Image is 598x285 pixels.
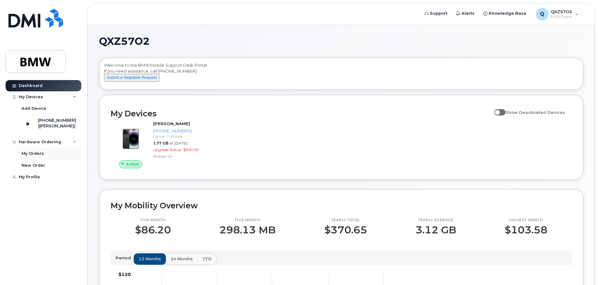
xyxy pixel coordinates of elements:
p: Highest month [505,218,547,223]
p: This month [219,218,276,223]
p: Period [116,255,133,261]
tspan: $120 [118,272,131,277]
span: $500.00 [183,147,199,152]
p: This month [135,218,171,223]
p: 298.13 MB [219,224,276,236]
span: Show Deactivated Devices [506,110,565,115]
a: Submit a Helpdesk Request [104,75,159,80]
span: at [DATE] [170,141,187,145]
p: Yearly average [416,218,456,223]
span: QXZ57O2 [99,37,150,46]
iframe: Messenger Launcher [571,258,593,280]
h2: My Mobility Overview [111,201,572,210]
p: $103.58 [505,224,547,236]
p: $86.20 [135,224,171,236]
img: image20231002-3703462-njx0qo.jpeg [116,124,146,154]
span: 1.77 GB [153,141,168,145]
strong: [PERSON_NAME] [153,121,190,126]
button: Submit a Helpdesk Request [104,74,159,82]
span: Upgrade Status: [153,147,182,152]
p: Yearly total [324,218,367,223]
span: YTD [202,256,212,262]
div: iPhone 14 [153,154,218,159]
p: $370.65 [324,224,367,236]
span: 24 months [171,256,193,262]
p: 3.12 GB [416,224,456,236]
a: Active[PERSON_NAME][PHONE_NUMBER]Carrier: T-Mobile1.77 GBat [DATE]Upgrade Status:$500.00iPhone 14 [111,121,220,168]
input: Show Deactivated Devices [494,106,499,111]
div: Welcome to the BMW Mobile Support Desk Portal If you need assistance, call [PHONE_NUMBER]. [104,62,578,87]
div: [PHONE_NUMBER] [153,128,218,134]
div: Carrier: T-Mobile [153,134,218,139]
h2: My Devices [111,109,491,118]
span: Active [126,161,139,167]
